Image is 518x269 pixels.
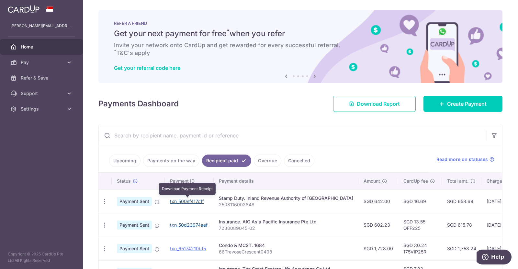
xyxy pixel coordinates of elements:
[170,246,206,251] a: txn_65174210bf5
[165,173,214,189] th: Payment ID
[219,225,353,231] p: 7230089045-02
[143,155,199,167] a: Payments on the way
[114,41,487,57] h6: Invite your network onto CardUp and get rewarded for every successful referral. T&C's apply
[114,28,487,39] h5: Get your next payment for free when you refer
[436,156,494,163] a: Read more on statuses
[398,213,442,237] td: SGD 13.55 OFF225
[159,183,216,195] div: Download Payment Receipt
[170,222,208,228] a: txn_50d23074aef
[358,237,398,260] td: SGD 1,728.00
[117,197,152,206] span: Payment Sent
[99,125,487,146] input: Search by recipient name, payment id or reference
[487,178,513,184] span: Charge date
[98,98,179,110] h4: Payments Dashboard
[21,44,63,50] span: Home
[202,155,251,167] a: Recipient paid
[114,65,180,71] a: Get your referral code here
[219,219,353,225] div: Insurance. AIG Asia Pacific Insurance Pte Ltd
[403,178,428,184] span: CardUp fee
[447,100,487,108] span: Create Payment
[423,96,502,112] a: Create Payment
[358,189,398,213] td: SGD 642.00
[398,237,442,260] td: SGD 30.24 175VIP25R
[398,189,442,213] td: SGD 16.69
[447,178,468,184] span: Total amt.
[442,237,481,260] td: SGD 1,758.24
[21,75,63,81] span: Refer & Save
[442,213,481,237] td: SGD 615.78
[219,195,353,201] div: Stamp Duty. Inland Revenue Authority of [GEOGRAPHIC_DATA]
[357,100,400,108] span: Download Report
[117,244,152,253] span: Payment Sent
[219,249,353,255] p: 66TrevoseCrescent0408
[10,23,73,29] p: [PERSON_NAME][EMAIL_ADDRESS][DOMAIN_NAME]
[21,59,63,66] span: Pay
[364,178,380,184] span: Amount
[358,213,398,237] td: SGD 602.23
[21,106,63,112] span: Settings
[284,155,314,167] a: Cancelled
[219,201,353,208] p: 2508116002848
[98,10,502,83] img: RAF banner
[109,155,141,167] a: Upcoming
[117,221,152,230] span: Payment Sent
[436,156,488,163] span: Read more on statuses
[333,96,416,112] a: Download Report
[117,178,131,184] span: Status
[214,173,358,189] th: Payment details
[254,155,281,167] a: Overdue
[8,5,39,13] img: CardUp
[114,21,487,26] p: REFER A FRIEND
[21,90,63,97] span: Support
[442,189,481,213] td: SGD 658.69
[219,242,353,249] div: Condo & MCST. 1684
[477,250,512,266] iframe: Opens a widget where you can find more information
[170,199,204,204] a: txn_500ef417c1f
